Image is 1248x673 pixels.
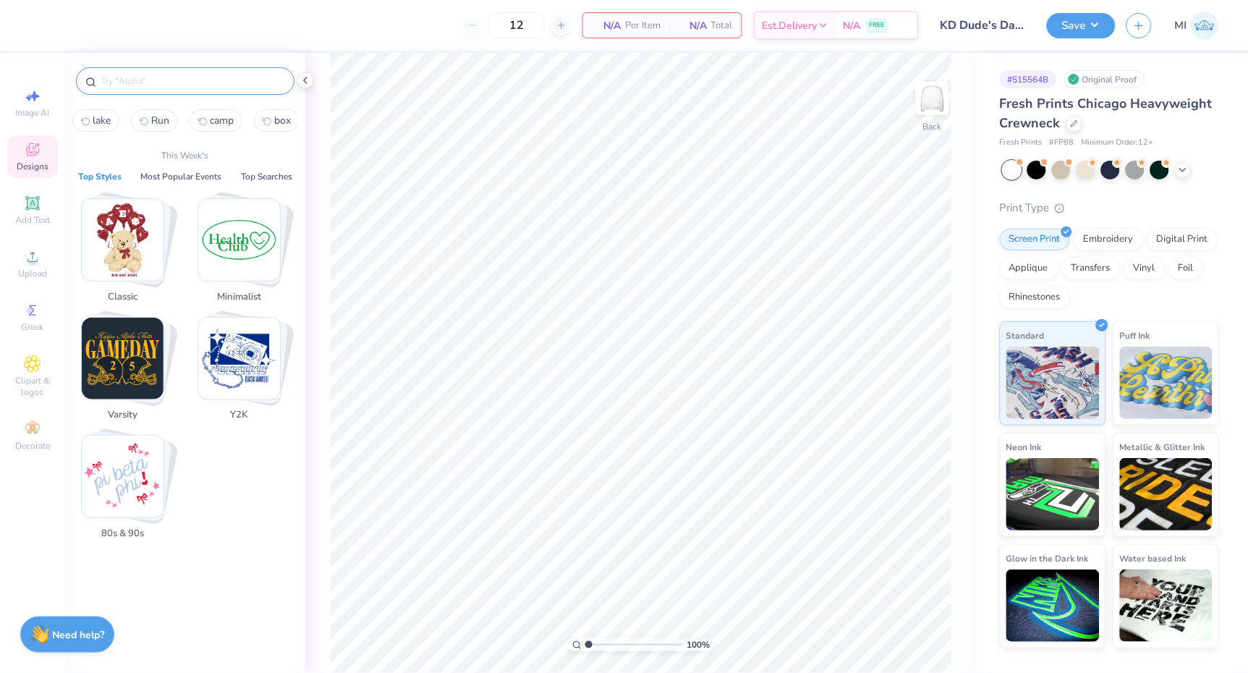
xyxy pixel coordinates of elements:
[18,268,47,279] span: Upload
[1175,17,1187,34] span: MI
[711,18,733,33] span: Total
[1006,328,1045,343] span: Standard
[72,198,182,310] button: Stack Card Button Classic
[678,18,707,33] span: N/A
[99,408,146,423] span: Varsity
[189,198,298,310] button: Stack Card Button Minimalist
[1000,258,1058,279] div: Applique
[216,290,263,305] span: Minimalist
[22,321,44,333] span: Greek
[930,11,1036,40] input: Untitled Design
[1000,229,1070,250] div: Screen Print
[1000,70,1057,88] div: # 515564B
[1006,347,1100,419] img: Standard
[198,318,280,399] img: Y2K
[1006,439,1042,454] span: Neon Ink
[488,12,545,38] input: – –
[1175,12,1219,40] a: MI
[844,18,861,33] span: N/A
[15,440,50,452] span: Decorate
[17,161,48,172] span: Designs
[99,527,146,541] span: 80s & 90s
[74,169,126,184] button: Top Styles
[72,109,119,132] button: lake0
[1050,137,1074,149] span: # FP88
[1120,551,1187,566] span: Water based Ink
[1064,70,1145,88] div: Original Proof
[1062,258,1120,279] div: Transfers
[93,114,111,127] span: lake
[16,107,50,119] span: Image AI
[923,120,942,133] div: Back
[82,436,164,517] img: 80s & 90s
[254,109,300,132] button: box3
[131,109,178,132] button: Run1
[1006,458,1100,530] img: Neon Ink
[162,149,209,162] p: This Week's
[1000,287,1070,308] div: Rhinestones
[1147,229,1218,250] div: Digital Print
[53,628,105,642] strong: Need help?
[151,114,169,127] span: Run
[1000,200,1219,216] div: Print Type
[1169,258,1203,279] div: Foil
[1006,551,1089,566] span: Glow in the Dark Ink
[1006,570,1100,642] img: Glow in the Dark Ink
[1047,13,1116,38] button: Save
[1120,347,1213,419] img: Puff Ink
[1000,137,1043,149] span: Fresh Prints
[1120,328,1150,343] span: Puff Ink
[687,638,710,651] span: 100 %
[136,169,226,184] button: Most Popular Events
[100,74,285,88] input: Try "Alpha"
[82,199,164,281] img: Classic
[1120,458,1213,530] img: Metallic & Glitter Ink
[625,18,661,33] span: Per Item
[763,18,818,33] span: Est. Delivery
[274,114,291,127] span: box
[72,435,182,546] button: Stack Card Button 80s & 90s
[1074,229,1143,250] div: Embroidery
[237,169,297,184] button: Top Searches
[72,317,182,428] button: Stack Card Button Varsity
[870,20,885,30] span: FREE
[216,408,263,423] span: Y2K
[1124,258,1165,279] div: Vinyl
[15,214,50,226] span: Add Text
[1191,12,1219,40] img: Miruna Ispas
[1120,439,1205,454] span: Metallic & Glitter Ink
[198,199,280,281] img: Minimalist
[210,114,234,127] span: camp
[1000,95,1213,132] span: Fresh Prints Chicago Heavyweight Crewneck
[1120,570,1213,642] img: Water based Ink
[918,84,947,113] img: Back
[1082,137,1154,149] span: Minimum Order: 12 +
[82,318,164,399] img: Varsity
[190,109,242,132] button: camp2
[592,18,621,33] span: N/A
[99,290,146,305] span: Classic
[7,375,58,398] span: Clipart & logos
[189,317,298,428] button: Stack Card Button Y2K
